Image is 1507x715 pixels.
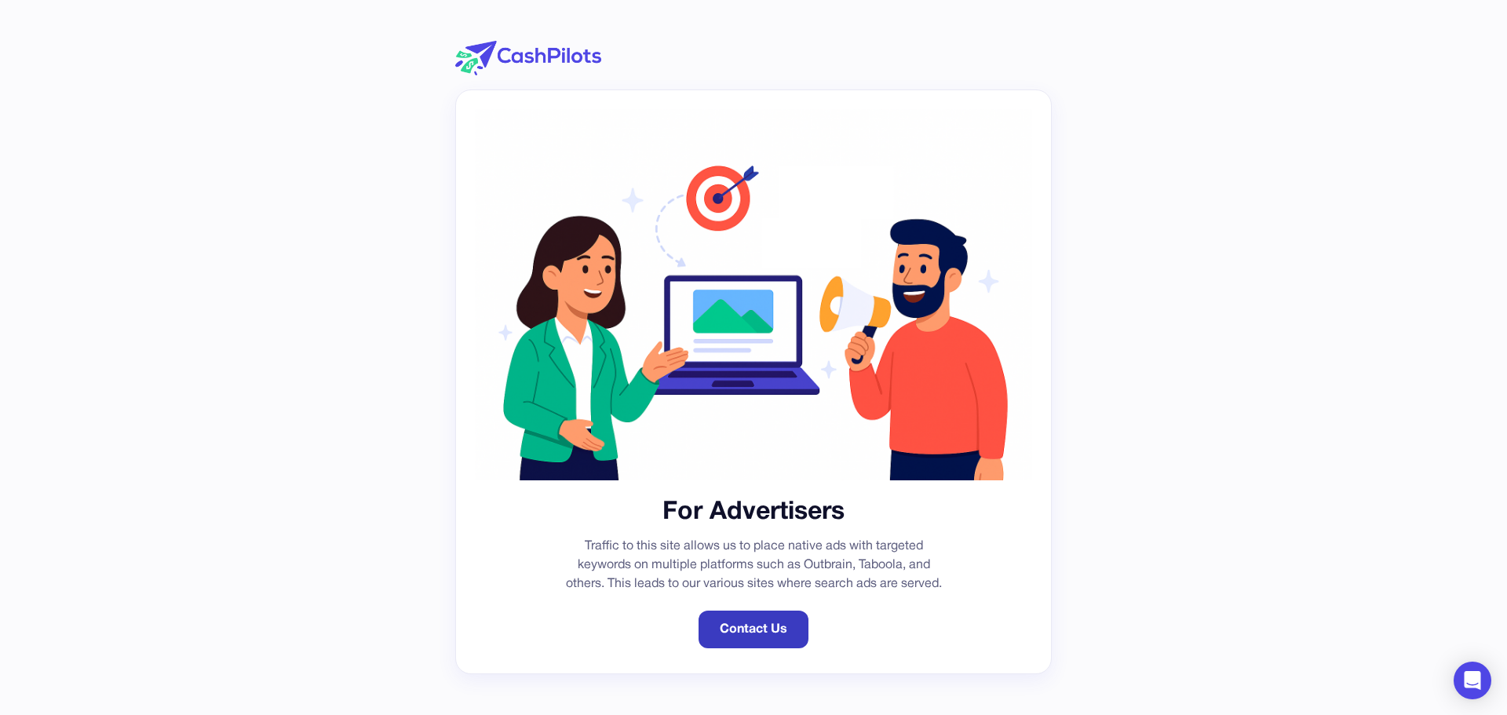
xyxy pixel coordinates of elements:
img: CashPilots Logo [455,41,601,75]
h1: For Advertisers [475,496,1032,529]
p: Traffic to this site allows us to place native ads with targeted keywords on multiple platforms s... [557,537,950,593]
img: Travel themed illustration [475,109,1032,480]
a: Contact Us [699,611,808,648]
div: Open Intercom Messenger [1454,662,1491,699]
